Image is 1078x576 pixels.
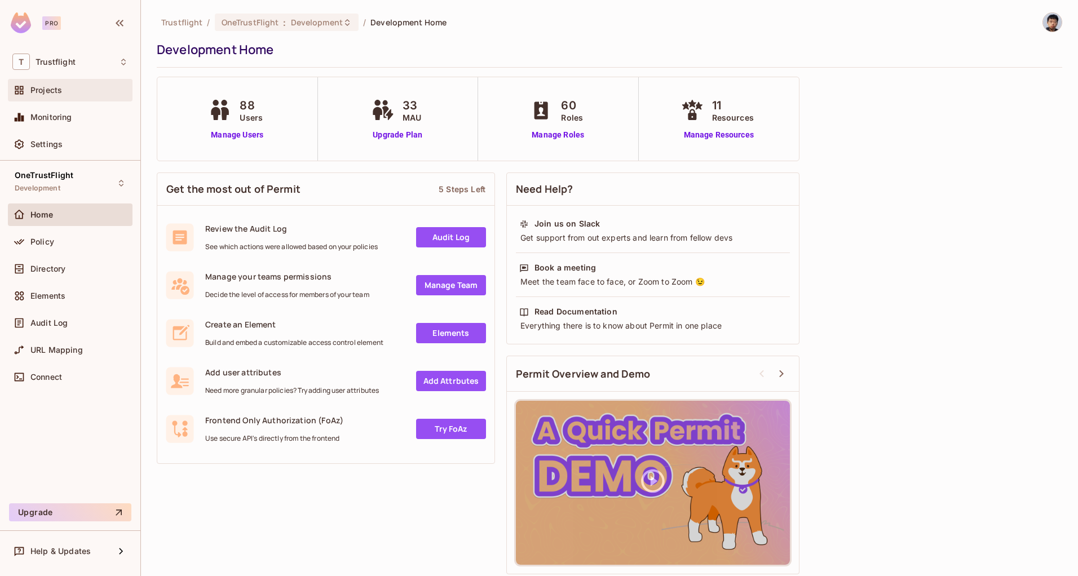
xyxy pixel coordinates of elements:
[30,318,68,327] span: Audit Log
[30,373,62,382] span: Connect
[30,345,83,355] span: URL Mapping
[205,271,369,282] span: Manage your teams permissions
[403,112,421,123] span: MAU
[291,17,343,28] span: Development
[712,97,754,114] span: 11
[206,129,268,141] a: Manage Users
[205,242,378,251] span: See which actions were allowed based on your policies
[416,275,486,295] a: Manage Team
[9,503,131,521] button: Upgrade
[166,182,301,196] span: Get the most out of Permit
[42,16,61,30] div: Pro
[30,291,65,300] span: Elements
[205,415,343,426] span: Frontend Only Authorization (FoAz)
[416,419,486,439] a: Try FoAz
[561,112,583,123] span: Roles
[370,17,447,28] span: Development Home
[416,371,486,391] a: Add Attrbutes
[205,386,379,395] span: Need more granular policies? Try adding user attributes
[205,434,343,443] span: Use secure API's directly from the frontend
[15,184,60,193] span: Development
[30,140,63,149] span: Settings
[534,306,617,317] div: Read Documentation
[712,112,754,123] span: Resources
[15,171,73,180] span: OneTrustFlight
[205,319,383,330] span: Create an Element
[30,210,54,219] span: Home
[519,276,787,287] div: Meet the team face to face, or Zoom to Zoom 😉
[207,17,210,28] li: /
[534,218,600,229] div: Join us on Slack
[516,367,651,381] span: Permit Overview and Demo
[222,17,279,28] span: OneTrustFlight
[678,129,759,141] a: Manage Resources
[416,323,486,343] a: Elements
[527,129,589,141] a: Manage Roles
[439,184,485,194] div: 5 Steps Left
[1043,13,1062,32] img: Alexander Ip
[403,97,421,114] span: 33
[416,227,486,247] a: Audit Log
[12,54,30,70] span: T
[30,547,91,556] span: Help & Updates
[36,57,76,67] span: Workspace: Trustflight
[561,97,583,114] span: 60
[205,338,383,347] span: Build and embed a customizable access control element
[363,17,366,28] li: /
[516,182,573,196] span: Need Help?
[30,237,54,246] span: Policy
[282,18,286,27] span: :
[11,12,31,33] img: SReyMgAAAABJRU5ErkJggg==
[205,290,369,299] span: Decide the level of access for members of your team
[30,86,62,95] span: Projects
[161,17,202,28] span: the active workspace
[519,320,787,331] div: Everything there is to know about Permit in one place
[30,113,72,122] span: Monitoring
[157,41,1057,58] div: Development Home
[205,367,379,378] span: Add user attributes
[240,97,263,114] span: 88
[240,112,263,123] span: Users
[205,223,378,234] span: Review the Audit Log
[519,232,787,243] div: Get support from out experts and learn from fellow devs
[534,262,596,273] div: Book a meeting
[369,129,427,141] a: Upgrade Plan
[30,264,65,273] span: Directory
